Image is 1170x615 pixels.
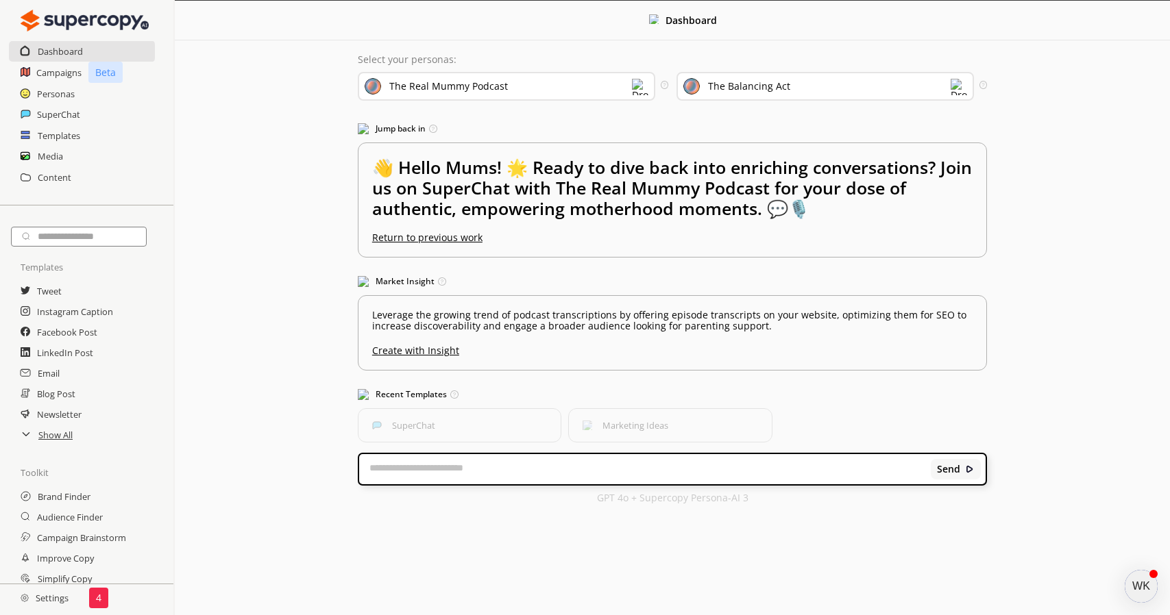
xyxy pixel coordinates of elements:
a: Templates [38,125,80,146]
div: The Balancing Act [708,81,790,92]
img: Dropdown Icon [951,79,967,95]
a: Show All [38,425,73,445]
img: Close [965,464,975,474]
img: Tooltip Icon [450,390,459,399]
a: Newsletter [37,404,82,425]
a: Campaign Brainstorm [37,527,126,548]
img: Close [21,594,29,602]
img: Popular Templates [358,389,369,400]
u: Create with Insight [372,338,973,356]
a: SuperChat [37,104,80,125]
h3: Recent Templates [358,384,987,405]
img: Close [21,7,149,34]
div: The Real Mummy Podcast [389,81,508,92]
img: Jump Back In [358,123,369,134]
a: Content [38,167,71,188]
img: Brand Icon [365,78,381,95]
a: Personas [37,84,75,104]
img: Close [649,14,659,24]
a: LinkedIn Post [37,342,93,363]
a: Facebook Post [37,322,97,342]
img: Marketing Ideas [583,421,592,430]
img: Tooltip Icon [661,81,668,88]
a: Blog Post [37,384,75,404]
a: Instagram Caption [37,301,113,322]
u: Return to previous work [372,231,483,244]
p: GPT 4o + Supercopy Persona-AI 3 [597,492,748,503]
h3: Jump back in [358,118,987,139]
a: Media [38,146,63,166]
a: Brand Finder [38,486,90,507]
h2: 👋 Hello Mums! 🌟 Ready to dive back into enriching conversations? Join us on SuperChat with The Re... [372,157,973,232]
img: Dropdown Icon [632,79,648,95]
a: Dashboard [38,41,83,62]
b: Dashboard [666,14,717,27]
a: Audience Finder [37,507,103,527]
h3: Market Insight [358,271,987,292]
p: Select your personas: [358,54,987,65]
a: Tweet [37,281,62,301]
b: Send [937,464,960,475]
a: Campaigns [36,62,82,83]
img: Market Insight [358,276,369,287]
img: Audience Icon [683,78,700,95]
p: Leverage the growing trend of podcast transcriptions by offering episode transcripts on your webs... [372,310,973,331]
a: Email [38,363,60,384]
img: Tooltip Icon [979,81,987,88]
a: Simplify Copy [38,568,92,589]
p: Beta [88,62,123,83]
img: Tooltip Icon [429,125,437,133]
img: Tooltip Icon [438,277,446,286]
p: 4 [96,592,101,603]
button: Marketing IdeasMarketing Ideas [568,408,772,442]
div: atlas-message-author-avatar [1125,570,1158,603]
button: SuperChatSuperChat [358,408,562,442]
button: atlas-launcher [1125,570,1158,603]
a: Improve Copy [37,548,94,568]
img: SuperChat [372,421,382,430]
